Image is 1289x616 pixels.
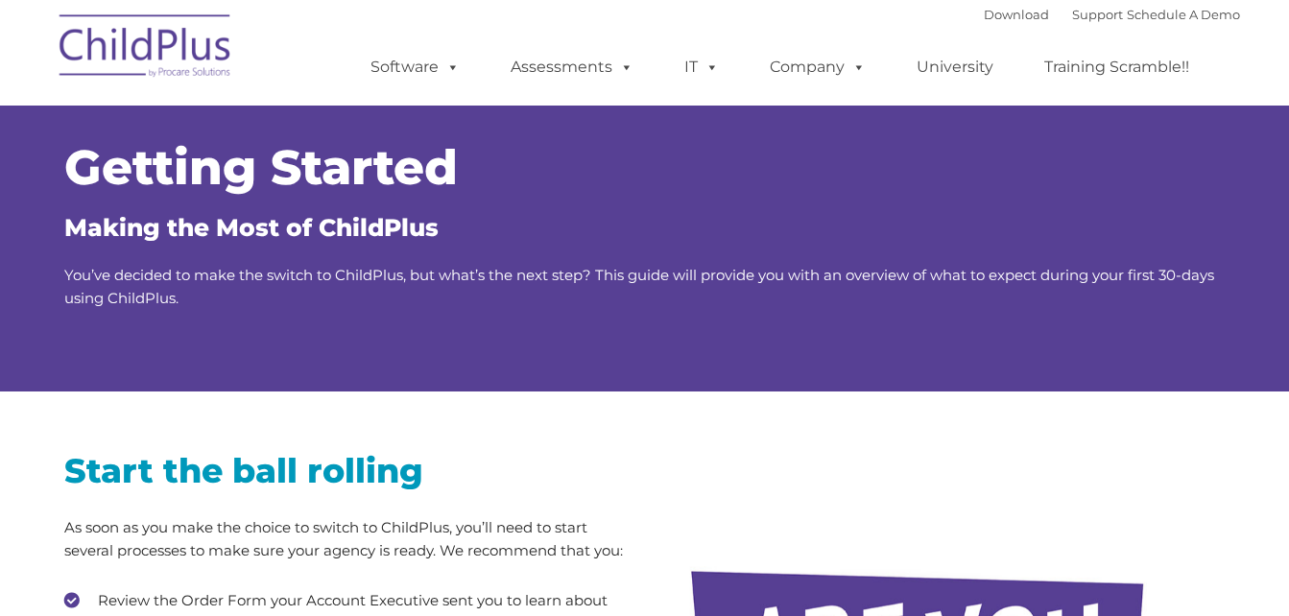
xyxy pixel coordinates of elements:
[897,48,1013,86] a: University
[50,1,242,97] img: ChildPlus by Procare Solutions
[665,48,738,86] a: IT
[351,48,479,86] a: Software
[1072,7,1123,22] a: Support
[491,48,653,86] a: Assessments
[1025,48,1208,86] a: Training Scramble!!
[751,48,885,86] a: Company
[984,7,1049,22] a: Download
[64,213,439,242] span: Making the Most of ChildPlus
[1127,7,1240,22] a: Schedule A Demo
[64,266,1214,307] span: You’ve decided to make the switch to ChildPlus, but what’s the next step? This guide will provide...
[64,138,458,197] span: Getting Started
[64,449,631,492] h2: Start the ball rolling
[984,7,1240,22] font: |
[64,516,631,562] p: As soon as you make the choice to switch to ChildPlus, you’ll need to start several processes to ...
